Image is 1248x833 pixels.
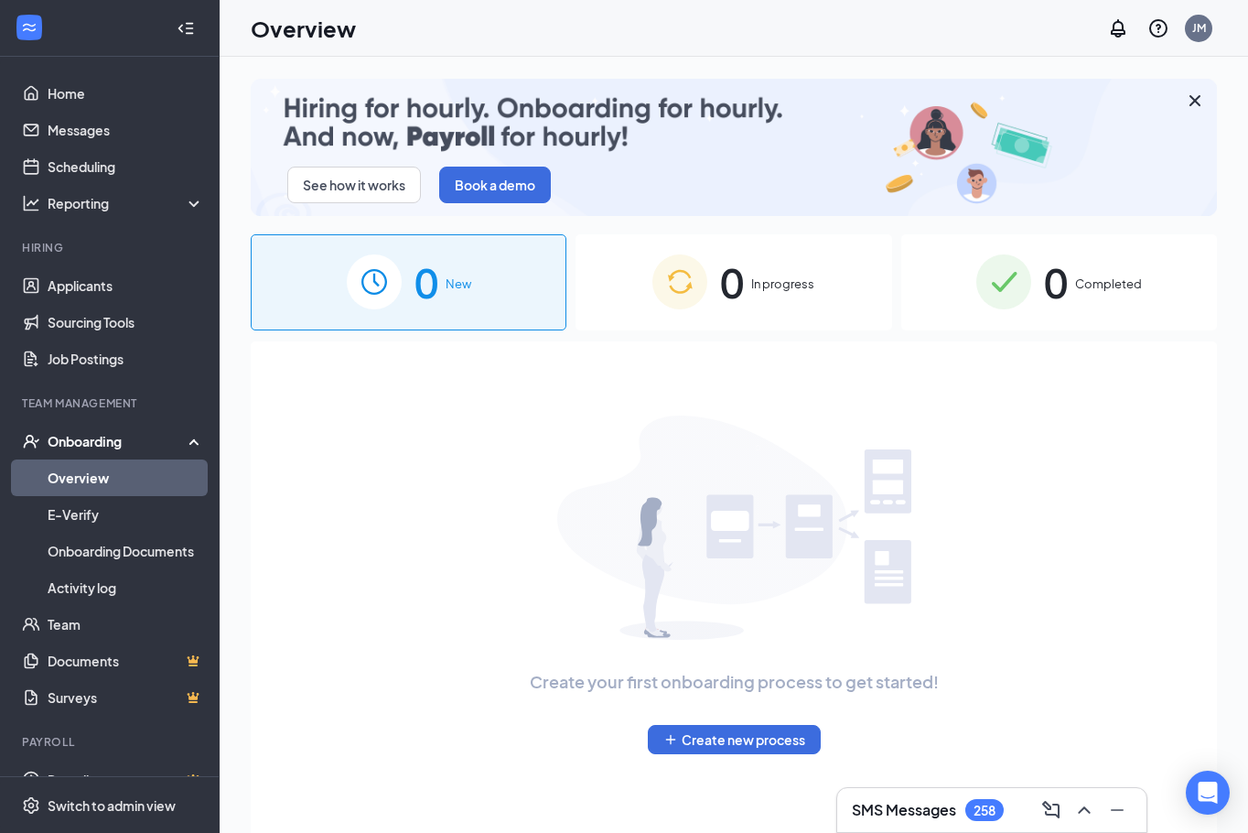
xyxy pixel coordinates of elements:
[439,167,551,203] button: Book a demo
[1106,799,1128,821] svg: Minimize
[1040,799,1062,821] svg: ComposeMessage
[446,275,471,293] span: New
[48,796,176,815] div: Switch to admin view
[48,194,205,212] div: Reporting
[1103,795,1132,825] button: Minimize
[251,79,1217,216] img: payroll-small.gif
[414,251,438,314] span: 0
[48,679,204,716] a: SurveysCrown
[20,18,38,37] svg: WorkstreamLogo
[1107,17,1129,39] svg: Notifications
[1037,795,1066,825] button: ComposeMessage
[48,569,204,606] a: Activity log
[1073,799,1095,821] svg: ChevronUp
[48,496,204,533] a: E-Verify
[251,13,356,44] h1: Overview
[852,800,956,820] h3: SMS Messages
[1192,20,1206,36] div: JM
[48,533,204,569] a: Onboarding Documents
[22,734,200,750] div: Payroll
[22,240,200,255] div: Hiring
[1186,771,1230,815] div: Open Intercom Messenger
[22,432,40,450] svg: UserCheck
[48,267,204,304] a: Applicants
[48,762,204,798] a: PayrollCrown
[1044,251,1068,314] span: 0
[530,669,939,695] span: Create your first onboarding process to get started!
[48,606,204,643] a: Team
[1075,275,1142,293] span: Completed
[48,432,188,450] div: Onboarding
[48,643,204,679] a: DocumentsCrown
[1070,795,1099,825] button: ChevronUp
[48,341,204,377] a: Job Postings
[22,395,200,411] div: Team Management
[1147,17,1169,39] svg: QuestionInfo
[287,167,421,203] button: See how it works
[48,304,204,341] a: Sourcing Tools
[648,725,821,754] button: PlusCreate new process
[22,796,40,815] svg: Settings
[22,194,40,212] svg: Analysis
[1184,90,1206,112] svg: Cross
[48,112,204,148] a: Messages
[48,75,204,112] a: Home
[48,148,204,185] a: Scheduling
[974,803,995,818] div: 258
[48,460,204,496] a: Overview
[720,251,744,314] span: 0
[663,732,678,747] svg: Plus
[751,275,814,293] span: In progress
[177,19,195,38] svg: Collapse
